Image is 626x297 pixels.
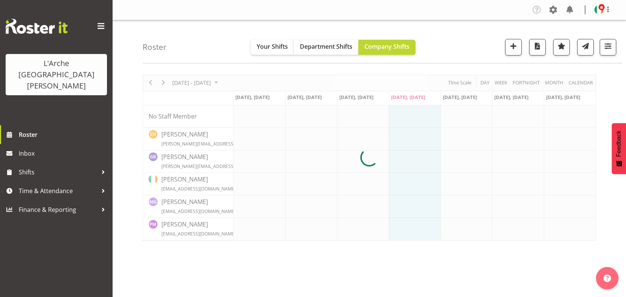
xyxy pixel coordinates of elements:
h4: Roster [143,43,167,51]
img: Rosterit website logo [6,19,68,34]
span: Inbox [19,148,109,159]
span: Shifts [19,166,98,178]
button: Company Shifts [358,40,415,55]
button: Add a new shift [505,39,522,55]
button: Download a PDF of the roster according to the set date range. [529,39,546,55]
span: Department Shifts [300,42,352,51]
button: Filter Shifts [600,39,616,55]
span: Feedback [615,130,622,157]
button: Department Shifts [294,40,358,55]
div: L'Arche [GEOGRAPHIC_DATA][PERSON_NAME] [13,58,99,91]
span: Roster [19,129,109,140]
span: Finance & Reporting [19,204,98,215]
img: help-xxl-2.png [603,274,611,282]
button: Your Shifts [251,40,294,55]
span: Time & Attendance [19,185,98,196]
img: karen-herbertec8822bb792fe198587cb32955ab4160.png [594,5,603,14]
button: Highlight an important date within the roster. [553,39,570,55]
button: Feedback - Show survey [612,123,626,174]
span: Your Shifts [257,42,288,51]
span: Company Shifts [364,42,409,51]
button: Send a list of all shifts for the selected filtered period to all rostered employees. [577,39,594,55]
